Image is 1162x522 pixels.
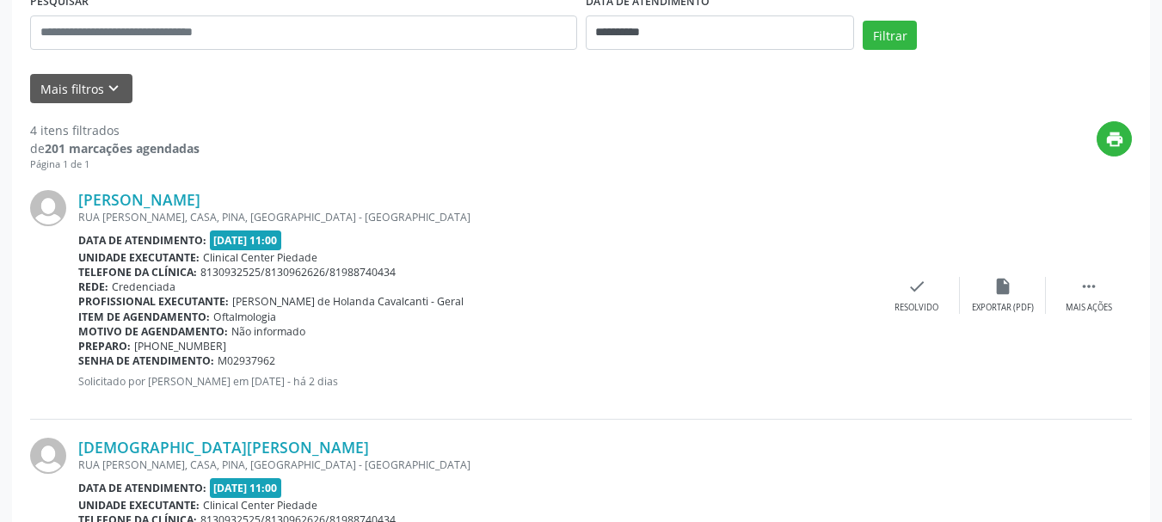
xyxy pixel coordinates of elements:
b: Rede: [78,279,108,294]
div: Mais ações [1066,302,1112,314]
button: Mais filtroskeyboard_arrow_down [30,74,132,104]
span: [DATE] 11:00 [210,478,282,498]
div: de [30,139,200,157]
span: Oftalmologia [213,310,276,324]
div: Exportar (PDF) [972,302,1034,314]
span: Não informado [231,324,305,339]
div: Resolvido [895,302,938,314]
b: Item de agendamento: [78,310,210,324]
b: Data de atendimento: [78,233,206,248]
span: [PHONE_NUMBER] [134,339,226,353]
i:  [1079,277,1098,296]
b: Motivo de agendamento: [78,324,228,339]
b: Profissional executante: [78,294,229,309]
i: keyboard_arrow_down [104,79,123,98]
div: Página 1 de 1 [30,157,200,172]
b: Data de atendimento: [78,481,206,495]
i: print [1105,130,1124,149]
strong: 201 marcações agendadas [45,140,200,157]
div: RUA [PERSON_NAME], CASA, PINA, [GEOGRAPHIC_DATA] - [GEOGRAPHIC_DATA] [78,210,874,224]
p: Solicitado por [PERSON_NAME] em [DATE] - há 2 dias [78,374,874,389]
img: img [30,190,66,226]
div: 4 itens filtrados [30,121,200,139]
span: M02937962 [218,353,275,368]
b: Unidade executante: [78,498,200,513]
a: [PERSON_NAME] [78,190,200,209]
a: [DEMOGRAPHIC_DATA][PERSON_NAME] [78,438,369,457]
span: [PERSON_NAME] de Holanda Cavalcanti - Geral [232,294,464,309]
i: check [907,277,926,296]
b: Unidade executante: [78,250,200,265]
b: Senha de atendimento: [78,353,214,368]
div: RUA [PERSON_NAME], CASA, PINA, [GEOGRAPHIC_DATA] - [GEOGRAPHIC_DATA] [78,458,874,472]
b: Preparo: [78,339,131,353]
button: print [1097,121,1132,157]
b: Telefone da clínica: [78,265,197,279]
img: img [30,438,66,474]
i: insert_drive_file [993,277,1012,296]
span: [DATE] 11:00 [210,230,282,250]
span: Clinical Center Piedade [203,498,317,513]
button: Filtrar [863,21,917,50]
span: Credenciada [112,279,175,294]
span: Clinical Center Piedade [203,250,317,265]
span: 8130932525/8130962626/81988740434 [200,265,396,279]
